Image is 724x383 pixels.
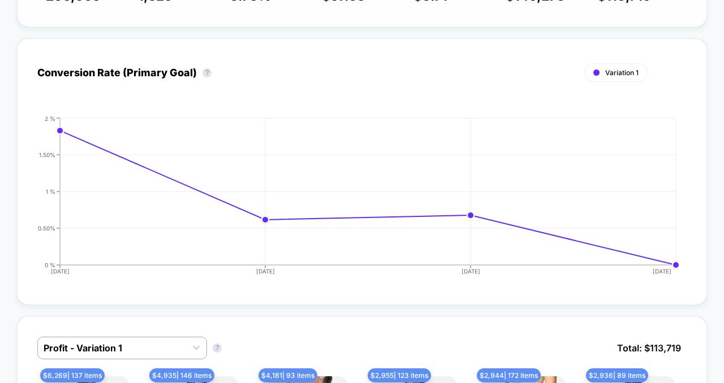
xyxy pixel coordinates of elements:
[611,337,687,359] span: Total: $ 113,719
[653,268,671,275] tspan: [DATE]
[45,115,55,121] tspan: 2 %
[202,68,212,77] button: ?
[605,68,639,77] span: Variation 1
[26,115,675,285] div: CONVERSION_RATE
[256,268,274,275] tspan: [DATE]
[45,261,55,268] tspan: 0 %
[38,224,55,231] tspan: 0.50%
[258,368,317,382] span: $ 4,181 | 93 items
[368,368,431,382] span: $ 2,955 | 123 items
[50,268,69,275] tspan: [DATE]
[477,368,541,382] span: $ 2,944 | 172 items
[46,188,55,194] tspan: 1 %
[149,368,214,382] span: $ 4,935 | 146 items
[39,151,55,158] tspan: 1.50%
[461,268,480,275] tspan: [DATE]
[40,368,105,382] span: $ 6,269 | 137 items
[586,368,648,382] span: $ 2,936 | 89 items
[213,343,222,352] button: ?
